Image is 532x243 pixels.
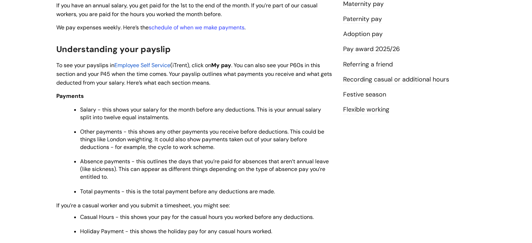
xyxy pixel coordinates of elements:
span: . You can also see your P60s in this section and your P45 when the time comes. Your payslip outli... [56,62,332,86]
span: Holiday Payment - this shows the holiday pay for any casual hours worked. [80,228,272,235]
span: Salary - this shows your salary for the month before any deductions. This is your annual salary s... [80,106,321,121]
a: Festive season [343,90,386,99]
span: My pay [211,62,231,69]
a: Flexible working [343,105,389,114]
a: Referring a friend [343,60,393,69]
span: . Here’s the . [56,24,246,31]
a: schedule of when we make payments [149,24,244,31]
a: Pay award 2025/26 [343,45,400,54]
a: Employee Self Service [114,62,170,69]
a: Recording casual or additional hours [343,75,449,84]
span: If you have an annual salary, you get paid for the 1st to the end of the month. If you’re part of... [56,2,318,18]
span: If you’re a casual worker and you submit a timesheet, you might see: [56,202,230,209]
span: (iTrent), click on [170,62,211,69]
span: Total payments - this is the total payment before any deductions are made. [80,188,275,195]
span: Payments [56,92,84,100]
span: Understanding your payslip [56,44,171,55]
a: Adoption pay [343,30,383,39]
span: To see your payslips in [56,62,114,69]
a: Paternity pay [343,15,382,24]
span: We pay expenses weekly [56,24,121,31]
span: Other payments - this shows any other payments you receive before deductions. This could be thing... [80,128,324,151]
span: Casual Hours - this shows your pay for the casual hours you worked before any deductions. [80,213,314,221]
span: Absence payments - this outlines the days that you’re paid for absences that aren’t annual leave ... [80,158,329,180]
